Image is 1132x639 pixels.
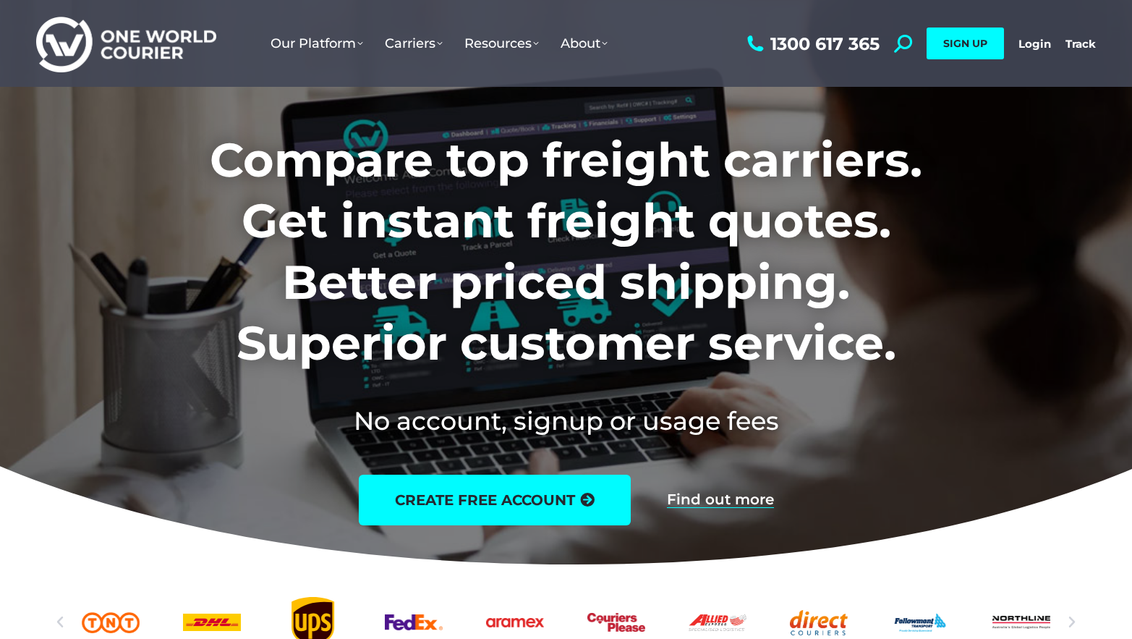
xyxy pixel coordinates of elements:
a: Find out more [667,492,774,508]
a: About [550,21,618,66]
a: Track [1065,37,1096,51]
span: Carriers [385,35,443,51]
h1: Compare top freight carriers. Get instant freight quotes. Better priced shipping. Superior custom... [114,130,1018,374]
a: Carriers [374,21,454,66]
a: create free account [359,475,631,525]
a: Login [1018,37,1051,51]
img: One World Courier [36,14,216,73]
h2: No account, signup or usage fees [114,403,1018,439]
span: SIGN UP [943,37,987,50]
a: Resources [454,21,550,66]
span: Resources [464,35,539,51]
span: Our Platform [271,35,363,51]
a: 1300 617 365 [744,35,880,53]
a: SIGN UP [927,27,1004,59]
a: Our Platform [260,21,374,66]
span: About [561,35,608,51]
